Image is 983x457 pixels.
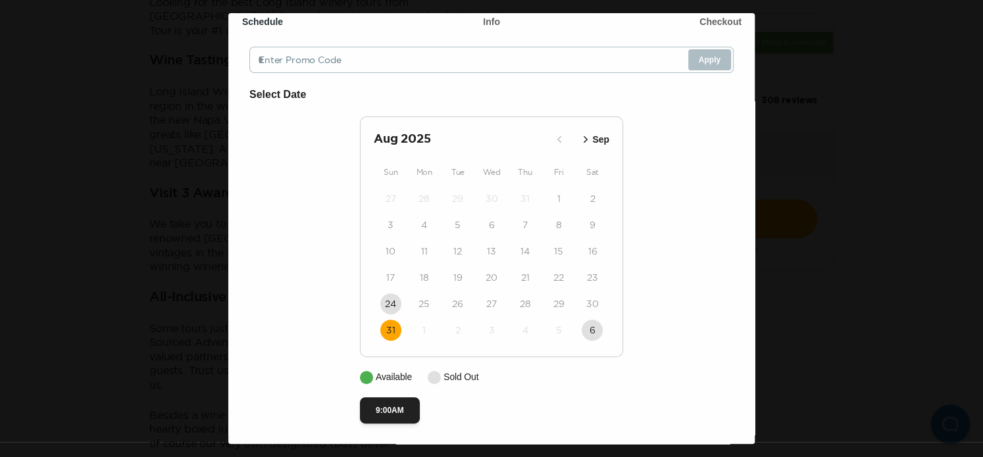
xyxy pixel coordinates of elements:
button: 5 [548,320,569,341]
button: 6 [582,320,603,341]
time: 29 [452,192,463,205]
time: 30 [485,192,497,205]
h6: Checkout [699,15,742,28]
time: 28 [520,297,531,310]
time: 11 [421,245,428,258]
time: 6 [590,324,595,337]
h6: Select Date [249,86,734,103]
button: 7 [515,214,536,235]
div: Fri [542,164,576,180]
button: 17 [380,267,401,288]
time: 27 [486,297,497,310]
button: 3 [481,320,502,341]
p: Sold Out [443,370,478,384]
time: 27 [386,192,396,205]
time: 12 [453,245,462,258]
h6: Info [483,15,500,28]
time: 31 [520,192,530,205]
button: 25 [414,293,435,314]
button: 30 [481,188,502,209]
p: Sep [592,133,609,147]
time: 30 [586,297,599,310]
time: 2 [455,324,461,337]
div: Wed [474,164,508,180]
time: 10 [386,245,395,258]
time: 6 [488,218,494,231]
time: 7 [522,218,528,231]
button: 27 [380,188,401,209]
time: 28 [418,192,430,205]
button: 9 [582,214,603,235]
button: 22 [548,267,569,288]
time: 1 [557,192,561,205]
h2: Aug 2025 [374,130,549,149]
time: 16 [588,245,597,258]
button: 2 [447,320,468,341]
time: 1 [422,324,426,337]
button: 24 [380,293,401,314]
time: 13 [487,245,496,258]
button: 16 [582,241,603,262]
time: 3 [388,218,393,231]
button: 5 [447,214,468,235]
button: 1 [548,188,569,209]
button: 18 [414,267,435,288]
time: 17 [386,271,395,284]
h6: Schedule [242,15,283,28]
div: Sat [576,164,609,180]
time: 8 [556,218,562,231]
time: 23 [587,271,598,284]
button: 4 [515,320,536,341]
button: 31 [515,188,536,209]
time: 15 [554,245,563,258]
button: 29 [447,188,468,209]
button: 30 [582,293,603,314]
div: Thu [509,164,542,180]
p: Available [376,370,412,384]
button: 3 [380,214,401,235]
time: 4 [522,324,528,337]
button: 2 [582,188,603,209]
time: 25 [418,297,430,310]
button: 28 [515,293,536,314]
button: 20 [481,267,502,288]
time: 21 [521,271,530,284]
time: 31 [386,324,395,337]
button: 8 [548,214,569,235]
button: 4 [414,214,435,235]
time: 9 [590,218,595,231]
button: Sep [575,129,613,151]
button: 10 [380,241,401,262]
button: 26 [447,293,468,314]
time: 29 [553,297,565,310]
button: 27 [481,293,502,314]
button: 14 [515,241,536,262]
button: 28 [414,188,435,209]
time: 20 [486,271,497,284]
time: 5 [455,218,461,231]
time: 22 [553,271,564,284]
time: 24 [385,297,396,310]
time: 5 [556,324,562,337]
time: 14 [520,245,530,258]
button: 9:00AM [360,397,420,423]
button: 31 [380,320,401,341]
button: 6 [481,214,502,235]
time: 18 [420,271,429,284]
button: 11 [414,241,435,262]
button: 15 [548,241,569,262]
time: 3 [488,324,494,337]
button: 1 [414,320,435,341]
button: 13 [481,241,502,262]
div: Sun [374,164,407,180]
button: 29 [548,293,569,314]
time: 26 [452,297,463,310]
time: 19 [453,271,463,284]
button: 19 [447,267,468,288]
button: 21 [515,267,536,288]
time: 4 [421,218,427,231]
button: 12 [447,241,468,262]
button: 23 [582,267,603,288]
time: 2 [590,192,595,205]
div: Tue [441,164,474,180]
